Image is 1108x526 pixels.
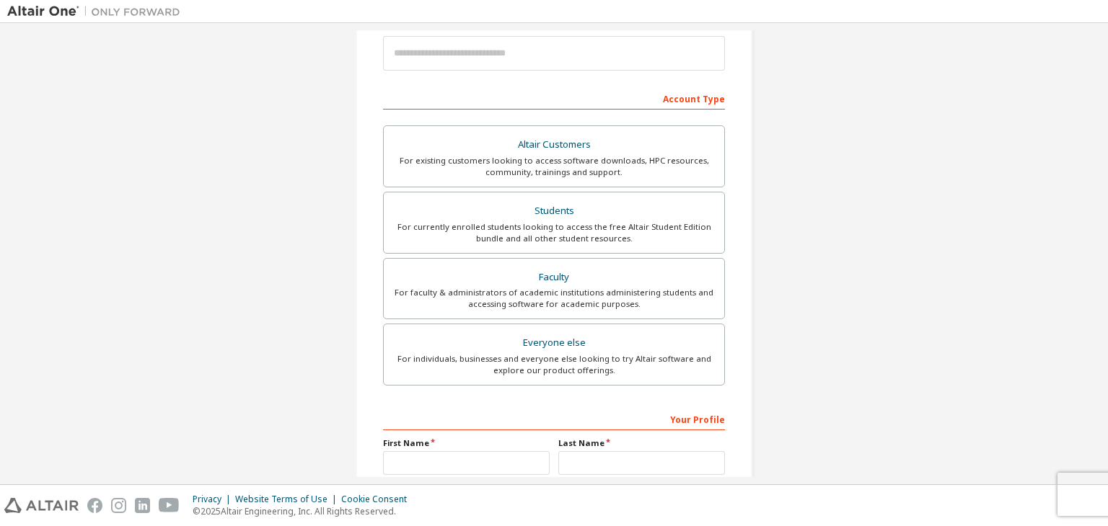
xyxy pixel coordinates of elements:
div: For currently enrolled students looking to access the free Altair Student Edition bundle and all ... [392,221,716,244]
div: Privacy [193,494,235,505]
div: Account Type [383,86,725,110]
img: youtube.svg [159,498,180,513]
div: Your Profile [383,407,725,430]
img: linkedin.svg [135,498,150,513]
img: Altair One [7,4,188,19]
div: For existing customers looking to access software downloads, HPC resources, community, trainings ... [392,155,716,178]
div: For faculty & administrators of academic institutions administering students and accessing softwa... [392,287,716,310]
p: © 2025 Altair Engineering, Inc. All Rights Reserved. [193,505,415,517]
div: Altair Customers [392,135,716,155]
div: Website Terms of Use [235,494,341,505]
label: Last Name [558,437,725,449]
img: instagram.svg [111,498,126,513]
div: Students [392,201,716,221]
img: altair_logo.svg [4,498,79,513]
label: First Name [383,437,550,449]
div: Cookie Consent [341,494,415,505]
img: facebook.svg [87,498,102,513]
div: Faculty [392,267,716,287]
div: Everyone else [392,333,716,353]
div: For individuals, businesses and everyone else looking to try Altair software and explore our prod... [392,353,716,376]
